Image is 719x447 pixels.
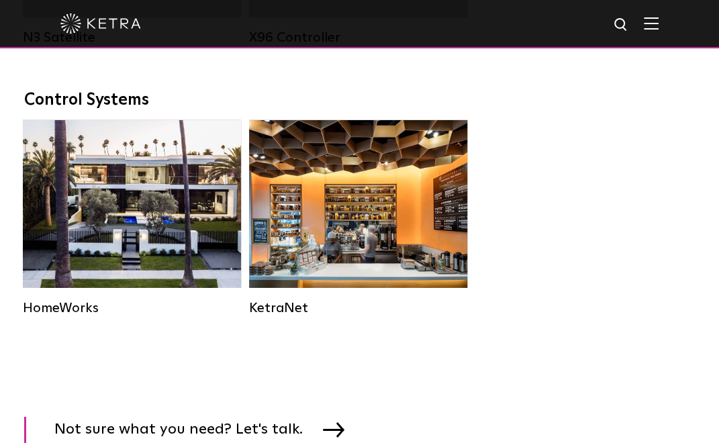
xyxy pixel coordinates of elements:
[249,120,467,316] a: KetraNet Legacy System
[613,17,630,34] img: search icon
[60,13,141,34] img: ketra-logo-2019-white
[323,422,344,437] img: arrow
[249,300,467,316] div: KetraNet
[23,120,241,316] a: HomeWorks Residential Solution
[23,300,241,316] div: HomeWorks
[24,91,696,110] div: Control Systems
[644,17,659,30] img: Hamburger%20Nav.svg
[24,417,361,443] a: Not sure what you need? Let's talk.
[54,417,323,443] span: Not sure what you need? Let's talk.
